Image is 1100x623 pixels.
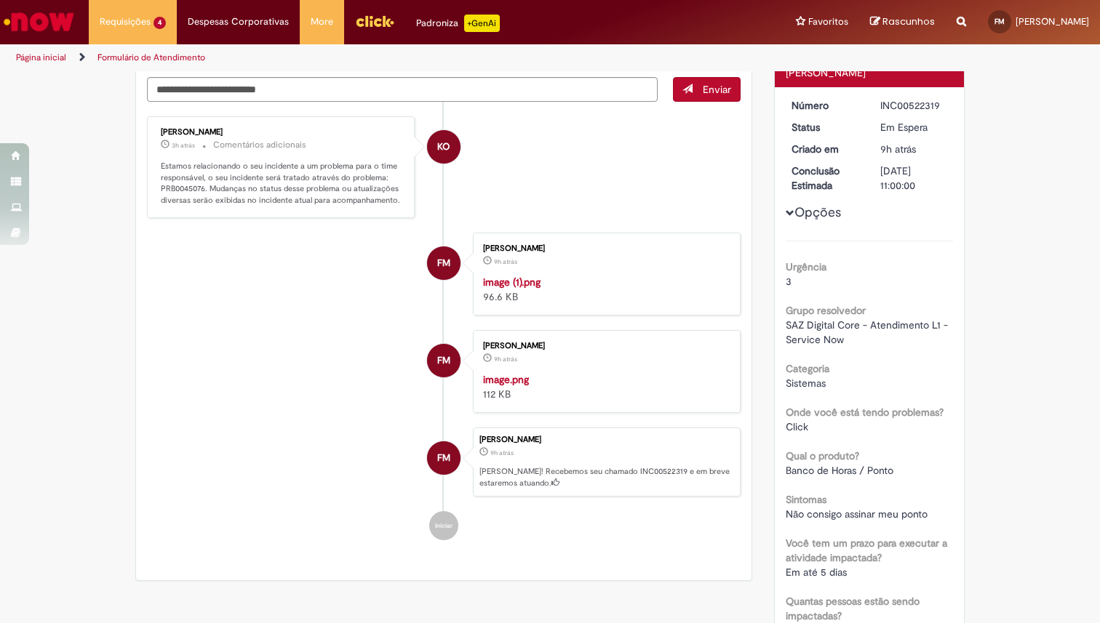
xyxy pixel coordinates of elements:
[437,441,450,475] span: FM
[427,344,461,377] div: Filipe Pinheiro Da Costa Mello
[479,466,733,489] p: [PERSON_NAME]! Recebemos seu chamado INC00522319 e em breve estaremos atuando.
[786,275,792,288] span: 3
[673,77,741,102] button: Enviar
[1016,15,1089,28] span: [PERSON_NAME]
[781,142,870,156] dt: Criado em
[781,120,870,134] dt: Status
[483,244,725,253] div: [PERSON_NAME]
[786,507,928,520] span: Não consigo assinar meu ponto
[479,435,733,444] div: [PERSON_NAME]
[427,130,461,164] div: Kalliandru Oliveira
[213,139,306,151] small: Comentários adicionais
[483,373,529,386] a: image.png
[786,493,826,506] b: Sintomas
[97,52,205,63] a: Formulário de Atendimento
[161,161,403,206] p: Estamos relacionando o seu incidente a um problema para o time responsável, o seu incidente será ...
[427,441,461,475] div: Filipe Pinheiro Da Costa Mello
[311,15,333,29] span: More
[786,260,826,273] b: Urgência
[490,449,514,457] time: 27/08/2025 08:10:44
[808,15,848,29] span: Favoritos
[483,342,725,350] div: [PERSON_NAME]
[786,318,951,346] span: SAZ Digital Core - Atendimento L1 - Service Now
[703,83,731,96] span: Enviar
[882,15,935,28] span: Rascunhos
[464,15,500,32] p: +GenAi
[880,142,916,156] span: 9h atrás
[786,304,866,317] b: Grupo resolvedor
[188,15,289,29] span: Despesas Corporativas
[786,406,944,419] b: Onde você está tendo problemas?
[172,141,195,150] span: 3h atrás
[995,17,1005,26] span: FM
[147,77,658,102] textarea: Digite sua mensagem aqui...
[483,276,541,289] a: image (1).png
[100,15,151,29] span: Requisições
[786,362,829,375] b: Categoria
[786,566,847,579] span: Em até 5 dias
[494,257,517,266] time: 27/08/2025 08:09:37
[786,536,947,564] b: Você tem um prazo para executar a atividade impactada?
[786,449,859,462] b: Qual o produto?
[870,15,935,29] a: Rascunhos
[494,355,517,363] span: 9h atrás
[786,65,954,80] div: [PERSON_NAME]
[880,120,948,134] div: Em Espera
[437,343,450,378] span: FM
[16,52,66,63] a: Página inicial
[781,164,870,193] dt: Conclusão Estimada
[786,377,826,390] span: Sistemas
[880,142,916,156] time: 27/08/2025 08:10:44
[494,257,517,266] span: 9h atrás
[1,7,76,36] img: ServiceNow
[437,246,450,281] span: FM
[172,141,195,150] time: 27/08/2025 13:41:54
[437,129,450,164] span: KO
[483,275,725,304] div: 96.6 KB
[786,420,808,433] span: Click
[154,17,166,29] span: 4
[880,142,948,156] div: 27/08/2025 08:10:44
[786,464,893,477] span: Banco de Horas / Ponto
[147,427,741,497] li: Filipe Pinheiro Da Costa Mello
[427,246,461,280] div: Filipe Pinheiro Da Costa Mello
[11,44,722,71] ul: Trilhas de página
[880,98,948,113] div: INC00522319
[786,595,920,622] b: Quantas pessoas estão sendo impactadas?
[494,355,517,363] time: 27/08/2025 08:09:31
[490,449,514,457] span: 9h atrás
[355,10,394,32] img: click_logo_yellow_360x200.png
[161,128,403,137] div: [PERSON_NAME]
[483,372,725,401] div: 112 KB
[880,164,948,193] div: [DATE] 11:00:00
[781,98,870,113] dt: Número
[147,102,741,555] ul: Histórico de tíquete
[416,15,500,32] div: Padroniza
